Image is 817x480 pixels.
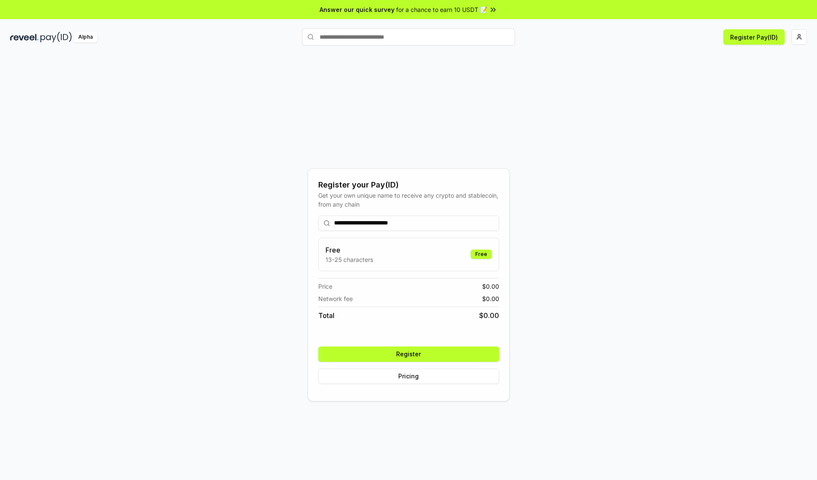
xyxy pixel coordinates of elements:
[318,282,332,291] span: Price
[482,282,499,291] span: $ 0.00
[326,255,373,264] p: 13-25 characters
[10,32,39,43] img: reveel_dark
[723,29,785,45] button: Register Pay(ID)
[318,179,499,191] div: Register your Pay(ID)
[320,5,394,14] span: Answer our quick survey
[318,310,334,321] span: Total
[318,369,499,384] button: Pricing
[326,245,373,255] h3: Free
[396,5,487,14] span: for a chance to earn 10 USDT 📝
[318,294,353,303] span: Network fee
[318,191,499,209] div: Get your own unique name to receive any crypto and stablecoin, from any chain
[318,347,499,362] button: Register
[471,250,492,259] div: Free
[40,32,72,43] img: pay_id
[74,32,97,43] div: Alpha
[479,310,499,321] span: $ 0.00
[482,294,499,303] span: $ 0.00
